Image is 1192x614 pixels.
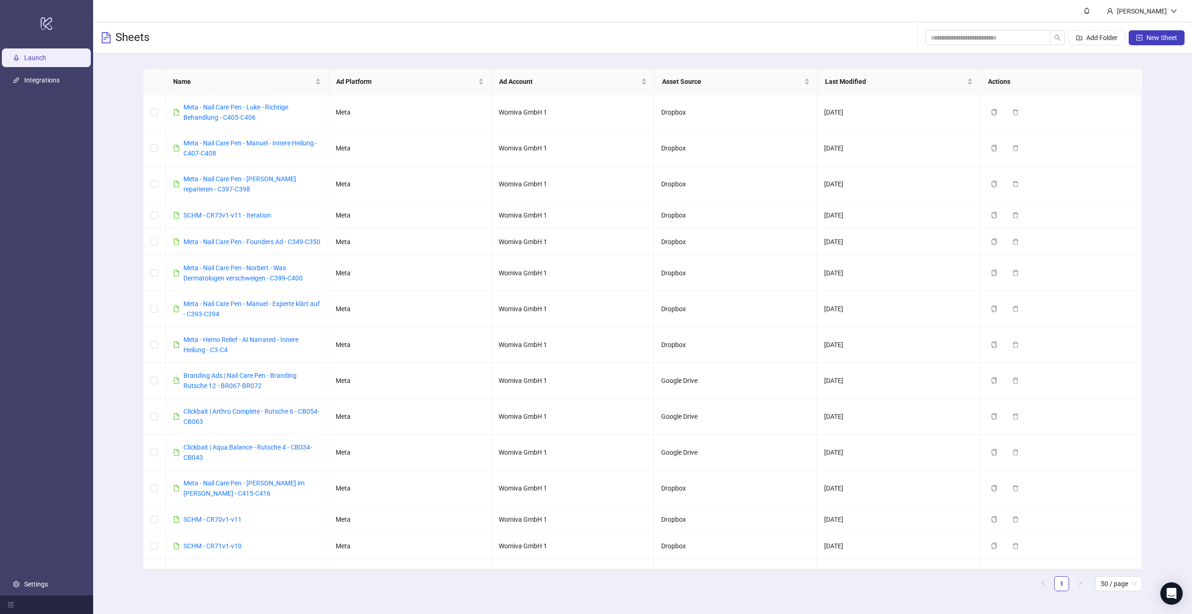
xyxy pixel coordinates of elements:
span: plus-square [1136,34,1143,41]
a: Meta - Nail Care Pen - [PERSON_NAME] reparieren - C397-C398 [183,175,296,193]
a: Meta - Hemo Relief - AI Narrated - Innere Heilung - C3-C4 [183,336,298,354]
td: Meta [328,533,491,559]
button: Add Folder [1069,30,1125,45]
td: Womiva GmbH 1 [491,255,654,291]
li: Next Page [1073,576,1088,591]
span: file-text [101,32,112,43]
td: Womiva GmbH 1 [491,95,654,130]
span: file [173,239,180,245]
span: copy [991,516,997,523]
span: file [173,413,180,420]
td: Meta [328,559,491,595]
td: [DATE] [817,229,980,255]
td: Dropbox [654,130,817,166]
span: delete [1012,413,1019,420]
td: Dropbox [654,506,817,533]
span: file [173,485,180,491]
th: Actions [981,69,1144,95]
a: Meta - Nail Care Pen - Norbert - Was Dermatologen verschweigen - C399-C400 [183,264,303,282]
span: copy [991,485,997,491]
td: Meta [328,506,491,533]
th: Ad Account [492,69,655,95]
span: right [1077,580,1083,586]
td: [DATE] [817,559,980,595]
span: delete [1012,145,1019,151]
a: Meta - Nail Care Pen - Manuel - Innere Heilung - C407-C408 [183,139,317,157]
td: Meta [328,471,491,506]
span: 50 / page [1101,577,1137,591]
td: Meta [328,229,491,255]
td: Womiva GmbH 1 [491,506,654,533]
a: Meta - Nail Care Pen - Manuel - Experte klärt auf - C393-C394 [183,300,320,318]
a: Integrations [24,76,60,84]
a: Launch [24,54,46,61]
span: copy [991,239,997,245]
span: file [173,306,180,312]
span: file [173,543,180,549]
div: [PERSON_NAME] [1113,6,1171,16]
td: Womiva GmbH 1 [491,327,654,363]
td: Womiva GmbH 1 [491,166,654,202]
span: copy [991,543,997,549]
th: Asset Source [655,69,818,95]
td: [DATE] [817,533,980,559]
td: Meta [328,166,491,202]
td: [DATE] [817,506,980,533]
td: [DATE] [817,95,980,130]
span: user [1107,8,1113,14]
a: Clickbait | Aqua Balance - Rutsche 4 - CB034-CB043 [183,443,312,461]
th: Name [166,69,329,95]
th: Last Modified [818,69,981,95]
td: Meta [328,255,491,291]
button: New Sheet [1129,30,1185,45]
span: delete [1012,449,1019,456]
span: file [173,341,180,348]
span: Add Folder [1086,34,1117,41]
td: Womiva GmbH 1 [491,559,654,595]
td: [DATE] [817,202,980,229]
span: left [1040,580,1046,586]
span: Ad Account [499,76,639,87]
span: file [173,109,180,116]
td: [DATE] [817,255,980,291]
button: right [1073,576,1088,591]
span: bell [1084,7,1090,14]
td: Womiva GmbH 1 [491,229,654,255]
li: Previous Page [1036,576,1050,591]
span: search [1054,34,1061,41]
td: Meta [328,291,491,327]
a: 1 [1055,577,1069,591]
td: [DATE] [817,435,980,471]
td: Dropbox [654,533,817,559]
span: delete [1012,543,1019,549]
td: Dropbox [654,471,817,506]
span: delete [1012,181,1019,187]
td: Dropbox [654,229,817,255]
a: Meta - Nail Care Pen - Founders Ad - C349-C350 [183,238,320,246]
span: Name [173,76,313,87]
a: Clickbait | Arthro Complete - Rutsche 6 - CB054-CB063 [183,408,319,425]
span: copy [991,109,997,116]
a: Meta - Nail Care Pen - [PERSON_NAME] im [PERSON_NAME] - C415-C416 [183,479,305,497]
span: file [173,516,180,523]
span: delete [1012,485,1019,491]
td: Meta [328,130,491,166]
a: Settings [24,580,48,588]
span: copy [991,341,997,348]
a: SCHM - CR70v1-v11 [183,516,242,523]
td: [DATE] [817,471,980,506]
td: Google Drive [654,399,817,435]
a: Clickbait | Nail Care Pen - Rutsche 13 - CB124-CB131 [183,568,314,586]
span: file [173,270,180,276]
span: copy [991,449,997,456]
td: Google Drive [654,435,817,471]
td: Meta [328,399,491,435]
span: file [173,377,180,384]
span: copy [991,377,997,384]
span: delete [1012,306,1019,312]
td: [DATE] [817,363,980,399]
span: menu-fold [7,601,14,608]
span: copy [991,212,997,218]
td: Meta [328,363,491,399]
span: delete [1012,270,1019,276]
